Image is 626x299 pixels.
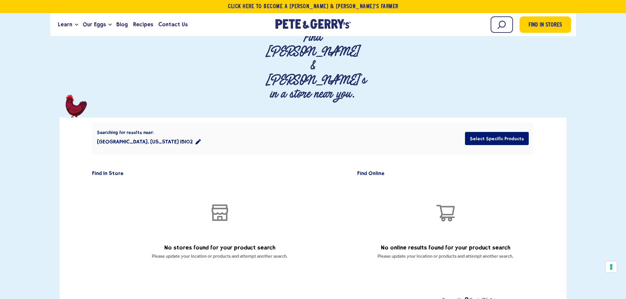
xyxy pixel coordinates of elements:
[606,261,617,272] button: Your consent preferences for tracking technologies
[114,16,130,33] a: Blog
[55,16,75,33] a: Learn
[116,20,128,29] span: Blog
[108,24,112,26] button: Open the dropdown menu for Our Eggs
[58,20,72,29] span: Learn
[80,16,108,33] a: Our Eggs
[156,16,190,33] a: Contact Us
[520,16,571,33] a: Find in Stores
[130,16,156,33] a: Recipes
[491,16,513,33] input: Search
[133,20,153,29] span: Recipes
[75,24,78,26] button: Open the dropdown menu for Learn
[83,20,106,29] span: Our Eggs
[158,20,188,29] span: Contact Us
[266,30,360,101] p: Find [PERSON_NAME] & [PERSON_NAME]'s in a store near you.
[528,21,562,30] span: Find in Stores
